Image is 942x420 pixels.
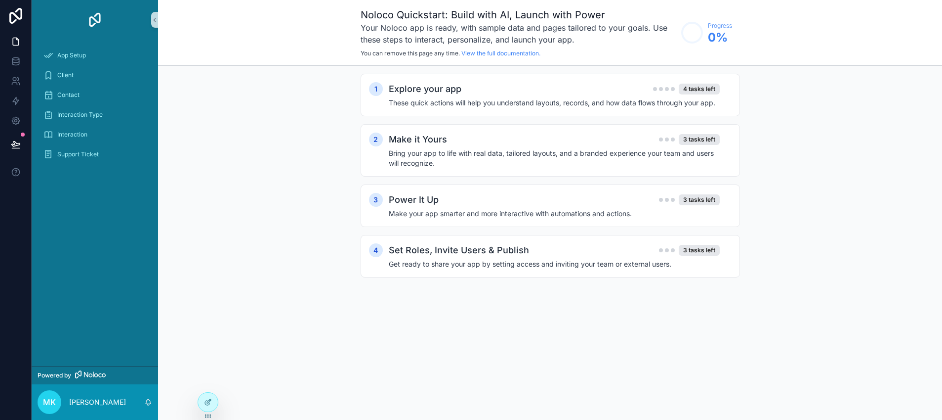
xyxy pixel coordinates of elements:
div: scrollable content [32,40,158,176]
p: [PERSON_NAME] [69,397,126,407]
span: Powered by [38,372,71,379]
a: Client [38,66,152,84]
span: Interaction [57,131,87,139]
span: Support Ticket [57,150,99,158]
span: Client [57,71,74,79]
a: Powered by [32,366,158,384]
a: App Setup [38,47,152,64]
span: You can remove this page any time. [361,49,460,57]
a: View the full documentation. [461,49,540,57]
a: Support Ticket [38,145,152,163]
span: App Setup [57,51,86,59]
a: Interaction Type [38,106,152,124]
span: Contact [57,91,80,99]
span: 0 % [708,30,732,46]
span: Progress [708,22,732,30]
a: Contact [38,86,152,104]
h1: Noloco Quickstart: Build with AI, Launch with Power [361,8,676,22]
span: Interaction Type [57,111,103,119]
a: Interaction [38,126,152,143]
img: App logo [87,12,103,28]
span: MK [43,396,56,408]
h3: Your Noloco app is ready, with sample data and pages tailored to your goals. Use these steps to i... [361,22,676,46]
